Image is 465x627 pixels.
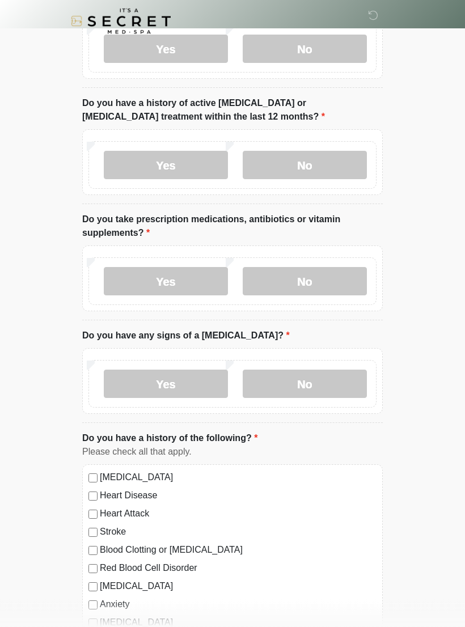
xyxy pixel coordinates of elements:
label: Yes [104,35,228,63]
label: No [243,35,367,63]
label: Do you take prescription medications, antibiotics or vitamin supplements? [82,213,383,240]
label: No [243,151,367,180]
input: Anxiety [88,601,98,610]
label: Red Blood Cell Disorder [100,562,377,575]
input: Heart Attack [88,510,98,519]
label: No [243,268,367,296]
label: Yes [104,268,228,296]
label: [MEDICAL_DATA] [100,580,377,594]
img: It's A Secret Med Spa Logo [71,9,171,34]
input: Blood Clotting or [MEDICAL_DATA] [88,546,98,556]
label: Heart Attack [100,507,377,521]
label: Stroke [100,526,377,539]
input: [MEDICAL_DATA] [88,583,98,592]
label: Blood Clotting or [MEDICAL_DATA] [100,544,377,557]
label: Heart Disease [100,489,377,503]
label: No [243,370,367,399]
div: Please check all that apply. [82,446,383,459]
label: Yes [104,151,228,180]
input: Stroke [88,528,98,537]
label: [MEDICAL_DATA] [100,471,377,485]
input: Heart Disease [88,492,98,501]
input: [MEDICAL_DATA] [88,474,98,483]
label: Do you have a history of the following? [82,432,257,446]
label: Do you have any signs of a [MEDICAL_DATA]? [82,329,290,343]
input: Red Blood Cell Disorder [88,565,98,574]
label: Anxiety [100,598,377,612]
label: Do you have a history of active [MEDICAL_DATA] or [MEDICAL_DATA] treatment within the last 12 mon... [82,97,383,124]
label: Yes [104,370,228,399]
